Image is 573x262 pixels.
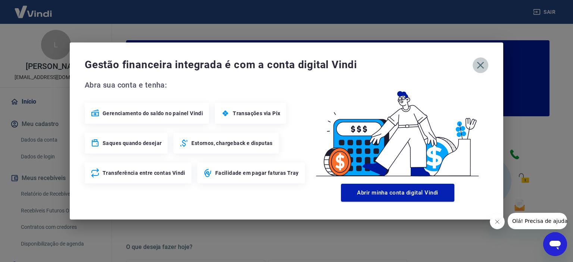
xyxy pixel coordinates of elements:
span: Abra sua conta e tenha: [85,79,307,91]
span: Transações via Pix [233,110,280,117]
iframe: Botão para abrir a janela de mensagens [543,232,567,256]
iframe: Fechar mensagem [490,214,505,229]
span: Estornos, chargeback e disputas [191,139,272,147]
span: Olá! Precisa de ajuda? [4,5,63,11]
span: Gestão financeira integrada é com a conta digital Vindi [85,57,473,72]
span: Gerenciamento do saldo no painel Vindi [103,110,203,117]
span: Transferência entre contas Vindi [103,169,185,177]
img: Good Billing [307,79,488,181]
button: Abrir minha conta digital Vindi [341,184,454,202]
span: Saques quando desejar [103,139,162,147]
span: Facilidade em pagar faturas Tray [215,169,299,177]
iframe: Mensagem da empresa [508,213,567,229]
